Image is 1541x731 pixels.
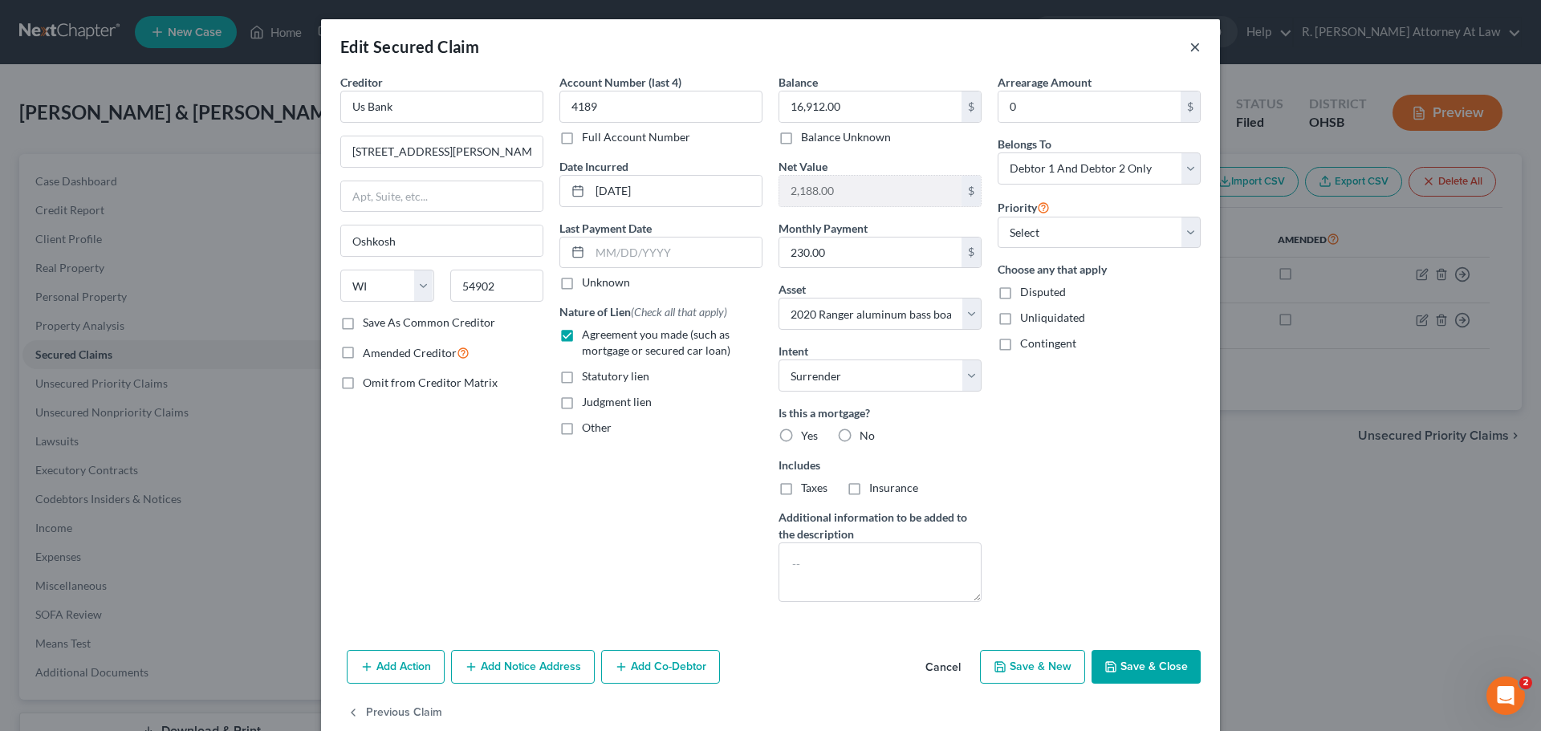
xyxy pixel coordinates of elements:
label: Is this a mortgage? [779,404,982,421]
label: Priority [998,197,1050,217]
iframe: Intercom live chat [1486,676,1525,715]
button: Cancel [913,652,974,684]
button: Save & Close [1092,650,1201,684]
label: Date Incurred [559,158,628,175]
label: Account Number (last 4) [559,74,681,91]
label: Choose any that apply [998,261,1201,278]
span: Yes [801,428,818,442]
input: Enter zip... [450,270,544,302]
button: Save & New [980,650,1085,684]
div: $ [962,238,981,268]
span: Insurance [869,481,918,494]
button: × [1189,37,1201,56]
label: Balance Unknown [801,129,891,145]
label: Monthly Payment [779,220,868,237]
input: Enter city... [341,225,543,256]
label: Save As Common Creditor [363,315,495,331]
input: MM/DD/YYYY [590,238,762,268]
span: Omit from Creditor Matrix [363,376,498,389]
input: 0.00 [779,91,962,122]
span: Creditor [340,75,383,89]
label: Net Value [779,158,827,175]
span: Taxes [801,481,827,494]
label: Unknown [582,274,630,290]
input: 0.00 [779,176,962,206]
label: Full Account Number [582,129,690,145]
div: Edit Secured Claim [340,35,479,58]
label: Balance [779,74,818,91]
label: Additional information to be added to the description [779,509,982,542]
span: Statutory lien [582,369,649,383]
span: Amended Creditor [363,346,457,359]
input: Apt, Suite, etc... [341,181,543,212]
input: MM/DD/YYYY [590,176,762,206]
button: Add Action [347,650,445,684]
div: $ [1181,91,1200,122]
span: Other [582,420,612,434]
input: XXXX [559,91,762,123]
span: 2 [1519,676,1532,689]
button: Add Co-Debtor [601,650,720,684]
label: Intent [779,343,808,359]
label: Nature of Lien [559,303,727,320]
div: $ [962,91,981,122]
label: Arrearage Amount [998,74,1092,91]
input: 0.00 [998,91,1181,122]
span: (Check all that apply) [631,305,727,319]
span: Agreement you made (such as mortgage or secured car loan) [582,327,730,357]
input: Enter address... [341,136,543,167]
span: Asset [779,282,806,296]
button: Previous Claim [347,696,442,730]
span: Judgment lien [582,395,652,408]
span: No [860,428,875,442]
span: Contingent [1020,336,1076,350]
input: 0.00 [779,238,962,268]
label: Includes [779,457,982,473]
span: Belongs To [998,137,1051,151]
label: Last Payment Date [559,220,652,237]
span: Unliquidated [1020,311,1085,324]
button: Add Notice Address [451,650,595,684]
span: Disputed [1020,285,1066,298]
div: $ [962,176,981,206]
input: Search creditor by name... [340,91,543,123]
